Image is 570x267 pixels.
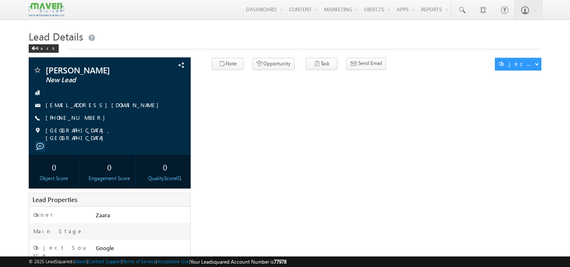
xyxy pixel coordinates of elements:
div: Engagement Score [86,175,133,182]
button: Note [212,58,243,70]
span: [GEOGRAPHIC_DATA], [GEOGRAPHIC_DATA] [46,127,176,142]
span: © 2025 LeadSquared | | | | | [29,258,286,266]
label: Owner [33,211,53,218]
a: Acceptable Use [157,259,189,264]
a: Contact Support [88,259,122,264]
button: Opportunity [253,58,294,70]
span: Lead Details [29,30,83,43]
span: New Lead [46,76,146,84]
div: Object Score [31,175,78,182]
button: Object Actions [495,58,541,70]
span: Lead Properties [32,195,77,204]
a: About [75,259,87,264]
img: Custom Logo [29,2,64,17]
span: [PERSON_NAME] [46,66,146,74]
div: QualityScore01 [141,175,188,182]
span: 77978 [274,259,286,265]
span: [PHONE_NUMBER] [46,114,109,122]
div: 0 [86,159,133,175]
span: Your Leadsquared Account Number is [190,259,286,265]
a: [EMAIL_ADDRESS][DOMAIN_NAME] [46,101,163,108]
a: Terms of Service [123,259,156,264]
span: Send Email [358,59,382,67]
button: Task [306,58,338,70]
a: Back [29,44,63,51]
div: Back [29,44,59,53]
span: Zaara [96,211,110,218]
div: Google [94,244,191,256]
label: Main Stage [33,227,83,235]
button: Send Email [346,58,386,70]
div: Object Actions [499,60,535,67]
div: 0 [31,159,78,175]
div: 0 [141,159,188,175]
label: Object Source [33,244,88,259]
